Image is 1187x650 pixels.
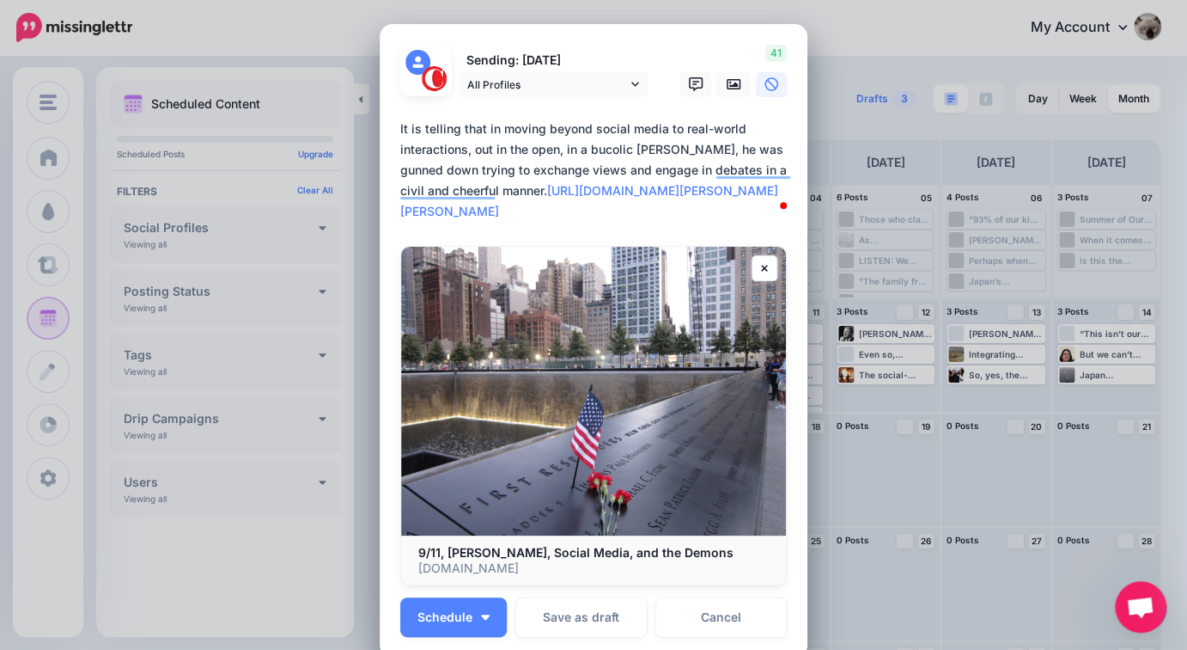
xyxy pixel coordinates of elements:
[467,76,627,94] span: All Profiles
[481,615,490,620] img: arrow-down-white.png
[422,66,447,91] img: 291864331_468958885230530_187971914351797662_n-bsa127305.png
[515,598,647,637] button: Save as draft
[418,561,769,576] p: [DOMAIN_NAME]
[459,72,648,97] a: All Profiles
[400,119,795,222] div: It is telling that in moving beyond social media to real-world interactions, out in the open, in ...
[401,247,786,536] img: 9/11, Charlie Kirk, Social Media, and the Demons
[418,545,734,560] b: 9/11, [PERSON_NAME], Social Media, and the Demons
[655,598,787,637] a: Cancel
[405,50,430,75] img: user_default_image.png
[400,598,507,637] button: Schedule
[459,51,648,71] p: Sending: [DATE]
[400,119,795,222] textarea: To enrich screen reader interactions, please activate Accessibility in Grammarly extension settings
[765,45,787,62] span: 41
[417,611,472,623] span: Schedule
